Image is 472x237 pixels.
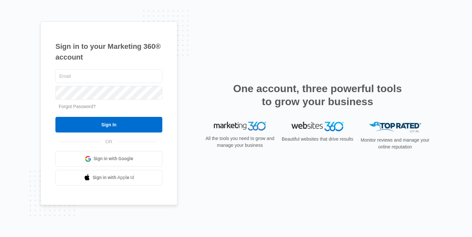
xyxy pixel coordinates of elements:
[281,136,354,143] p: Beautiful websites that drive results
[55,69,162,83] input: Email
[359,137,432,150] p: Monitor reviews and manage your online reputation
[231,82,404,108] h2: One account, three powerful tools to grow your business
[369,122,421,132] img: Top Rated Local
[203,135,276,149] p: All the tools you need to grow and manage your business
[291,122,344,131] img: Websites 360
[94,155,133,162] span: Sign in with Google
[101,138,117,145] span: OR
[55,170,162,186] a: Sign in with Apple Id
[214,122,266,131] img: Marketing 360
[59,104,96,109] a: Forgot Password?
[55,41,162,63] h1: Sign in to your Marketing 360® account
[55,117,162,132] input: Sign In
[55,151,162,167] a: Sign in with Google
[93,174,134,181] span: Sign in with Apple Id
